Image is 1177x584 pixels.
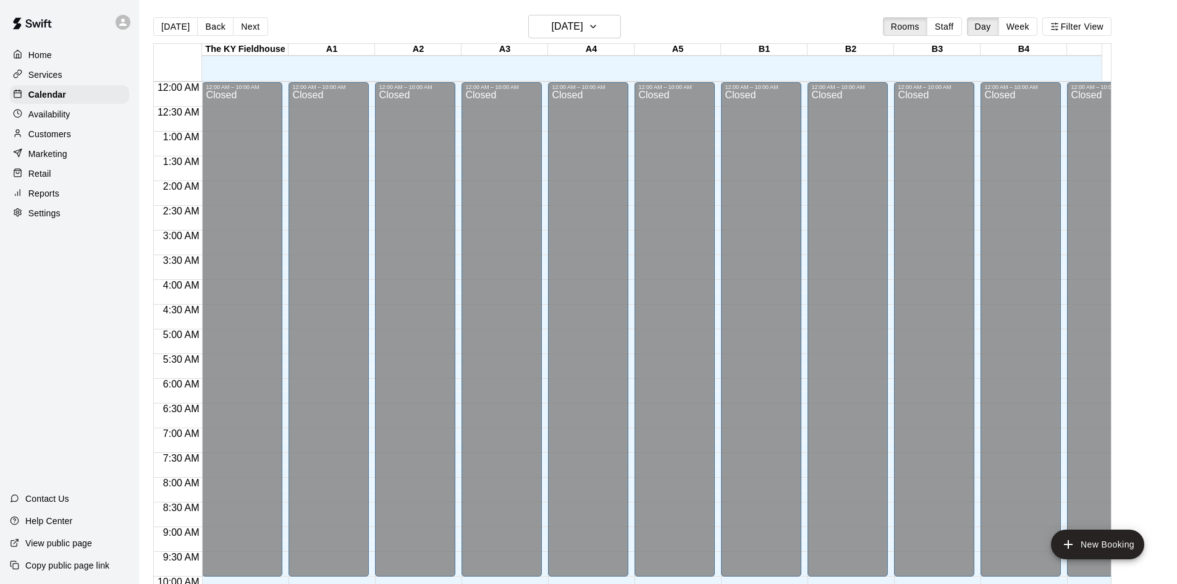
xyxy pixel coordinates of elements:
span: 12:30 AM [154,107,203,117]
div: 12:00 AM – 10:00 AM: Closed [548,82,628,577]
span: 5:30 AM [160,354,203,365]
button: Staff [927,17,962,36]
p: Reports [28,187,59,200]
a: Marketing [10,145,129,163]
a: Calendar [10,85,129,104]
span: 9:30 AM [160,552,203,562]
span: 1:30 AM [160,156,203,167]
div: Closed [811,90,884,581]
div: 12:00 AM – 10:00 AM: Closed [289,82,369,577]
a: Home [10,46,129,64]
div: 12:00 AM – 10:00 AM: Closed [894,82,974,577]
p: Calendar [28,88,66,101]
div: A3 [462,44,548,56]
div: B1 [721,44,808,56]
div: The KY Fieldhouse [202,44,289,56]
span: 6:00 AM [160,379,203,389]
div: 12:00 AM – 10:00 AM [638,84,711,90]
button: Back [197,17,234,36]
div: Closed [725,90,798,581]
div: Closed [206,90,279,581]
div: 12:00 AM – 10:00 AM [725,84,798,90]
a: Customers [10,125,129,143]
span: 7:30 AM [160,453,203,463]
span: 8:30 AM [160,502,203,513]
button: Day [967,17,999,36]
a: Settings [10,204,129,222]
span: 8:00 AM [160,478,203,488]
div: Closed [638,90,711,581]
p: Customers [28,128,71,140]
a: Services [10,66,129,84]
button: Filter View [1042,17,1112,36]
span: 1:00 AM [160,132,203,142]
p: Settings [28,207,61,219]
div: 12:00 AM – 10:00 AM: Closed [981,82,1061,577]
div: Closed [292,90,365,581]
p: Copy public page link [25,559,109,572]
div: B4 [981,44,1067,56]
div: 12:00 AM – 10:00 AM [206,84,279,90]
div: 12:00 AM – 10:00 AM: Closed [462,82,542,577]
span: 5:00 AM [160,329,203,340]
div: 12:00 AM – 10:00 AM [1071,84,1144,90]
div: B3 [894,44,981,56]
div: 12:00 AM – 10:00 AM [552,84,625,90]
div: 12:00 AM – 10:00 AM: Closed [808,82,888,577]
span: 2:30 AM [160,206,203,216]
button: Next [233,17,268,36]
p: View public page [25,537,92,549]
p: Availability [28,108,70,121]
span: 6:30 AM [160,404,203,414]
div: 12:00 AM – 10:00 AM: Closed [202,82,282,577]
div: A1 [289,44,375,56]
div: Closed [379,90,452,581]
div: 12:00 AM – 10:00 AM [984,84,1057,90]
div: 12:00 AM – 10:00 AM: Closed [375,82,455,577]
h6: [DATE] [552,18,583,35]
p: Contact Us [25,493,69,505]
span: 4:00 AM [160,280,203,290]
a: Availability [10,105,129,124]
p: Services [28,69,62,81]
p: Home [28,49,52,61]
div: 12:00 AM – 10:00 AM [465,84,538,90]
button: [DATE] [528,15,621,38]
div: A4 [548,44,635,56]
span: 12:00 AM [154,82,203,93]
div: B2 [808,44,894,56]
div: Closed [465,90,538,581]
div: A2 [375,44,462,56]
span: 2:00 AM [160,181,203,192]
div: B5 [1067,44,1154,56]
div: 12:00 AM – 10:00 AM: Closed [635,82,715,577]
button: [DATE] [153,17,198,36]
div: 12:00 AM – 10:00 AM [379,84,452,90]
a: Reports [10,184,129,203]
a: Retail [10,164,129,183]
button: add [1051,530,1144,559]
div: 12:00 AM – 10:00 AM: Closed [1067,82,1147,577]
div: 12:00 AM – 10:00 AM [898,84,971,90]
div: 12:00 AM – 10:00 AM [292,84,365,90]
div: Closed [898,90,971,581]
p: Retail [28,167,51,180]
div: 12:00 AM – 10:00 AM: Closed [721,82,801,577]
span: 3:00 AM [160,231,203,241]
span: 3:30 AM [160,255,203,266]
span: 7:00 AM [160,428,203,439]
span: 4:30 AM [160,305,203,315]
p: Help Center [25,515,72,527]
button: Rooms [883,17,927,36]
button: Week [998,17,1037,36]
p: Marketing [28,148,67,160]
